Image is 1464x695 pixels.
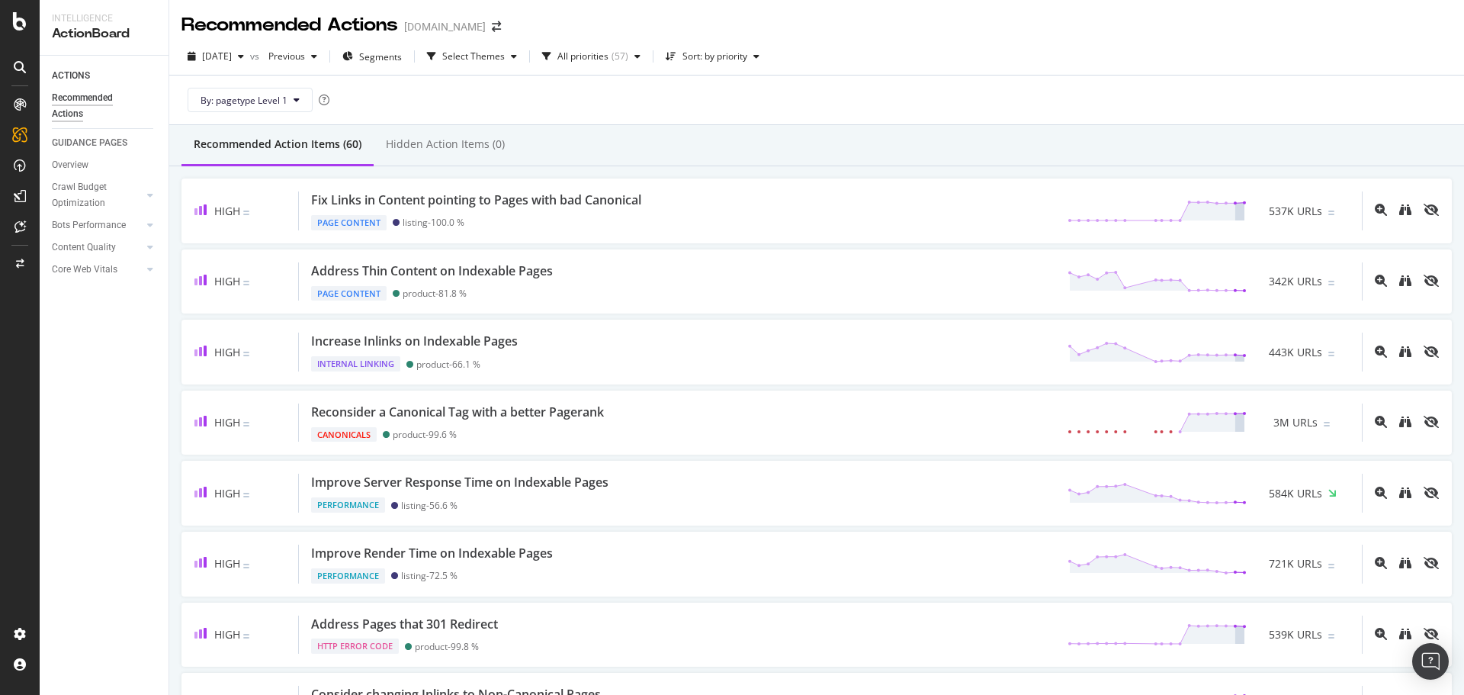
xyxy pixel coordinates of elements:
[243,211,249,215] img: Equal
[52,157,88,173] div: Overview
[52,240,143,256] a: Content Quality
[214,415,240,430] span: High
[1328,634,1334,639] img: Equal
[52,262,117,278] div: Core Web Vitals
[311,639,399,654] div: HTTP Error Code
[421,44,523,69] button: Select Themes
[1269,204,1322,219] span: 537K URLs
[403,217,464,228] div: listing - 100.0 %
[1375,204,1387,216] div: magnifying-glass-plus
[214,556,240,571] span: High
[1424,416,1439,428] div: eye-slash
[52,90,143,122] div: Recommended Actions
[52,262,143,278] a: Core Web Vitals
[1375,628,1387,640] div: magnifying-glass-plus
[262,44,323,69] button: Previous
[1269,486,1322,501] span: 584K URLs
[1399,346,1411,359] a: binoculars
[1269,627,1322,642] span: 539K URLs
[557,52,608,61] div: All priorities
[1399,346,1411,358] div: binoculars
[181,12,398,38] div: Recommended Actions
[214,204,240,218] span: High
[311,404,604,421] div: Reconsider a Canonical Tag with a better Pagerank
[1328,352,1334,356] img: Equal
[336,44,408,69] button: Segments
[1412,643,1449,680] div: Open Intercom Messenger
[1399,204,1411,216] div: binoculars
[52,25,156,43] div: ActionBoard
[1375,416,1387,428] div: magnifying-glass-plus
[52,90,158,122] a: Recommended Actions
[250,50,262,63] span: vs
[401,570,457,581] div: listing - 72.5 %
[214,274,240,288] span: High
[416,359,480,370] div: product - 66.1 %
[359,50,402,63] span: Segments
[660,44,766,69] button: Sort: by priority
[1424,487,1439,499] div: eye-slash
[492,21,501,32] div: arrow-right-arrow-left
[1399,628,1411,640] div: binoculars
[202,50,232,63] span: 2025 Sep. 3rd
[1399,204,1411,217] a: binoculars
[52,217,126,233] div: Bots Performance
[1399,487,1411,499] div: binoculars
[52,179,132,211] div: Crawl Budget Optimization
[1399,629,1411,642] a: binoculars
[1424,628,1439,640] div: eye-slash
[1399,275,1411,287] div: binoculars
[386,137,505,152] div: Hidden Action Items (0)
[311,215,387,230] div: Page Content
[1375,557,1387,569] div: magnifying-glass-plus
[181,44,250,69] button: [DATE]
[262,50,305,63] span: Previous
[311,545,553,562] div: Improve Render Time on Indexable Pages
[682,52,747,61] div: Sort: by priority
[1273,415,1318,430] span: 3M URLs
[52,68,90,84] div: ACTIONS
[401,500,457,511] div: listing - 56.6 %
[311,333,518,350] div: Increase Inlinks on Indexable Pages
[311,262,553,280] div: Address Thin Content on Indexable Pages
[1399,275,1411,288] a: binoculars
[311,286,387,301] div: Page Content
[52,240,116,256] div: Content Quality
[311,356,400,372] div: Internal Linking
[52,135,158,151] a: GUIDANCE PAGES
[243,422,249,426] img: Equal
[194,137,361,152] div: Recommended Action Items (60)
[311,497,385,513] div: Performance
[52,68,158,84] a: ACTIONS
[311,616,498,633] div: Address Pages that 301 Redirect
[201,94,287,107] span: By: pagetype Level 1
[52,135,127,151] div: GUIDANCE PAGES
[1269,274,1322,289] span: 342K URLs
[1269,556,1322,571] span: 721K URLs
[311,191,641,209] div: Fix Links in Content pointing to Pages with bad Canonical
[1399,558,1411,571] a: binoculars
[1424,557,1439,569] div: eye-slash
[1399,557,1411,569] div: binoculars
[1424,204,1439,216] div: eye-slash
[52,179,143,211] a: Crawl Budget Optimization
[1324,422,1330,426] img: Equal
[1424,275,1439,287] div: eye-slash
[1375,275,1387,287] div: magnifying-glass-plus
[188,88,313,112] button: By: pagetype Level 1
[243,634,249,639] img: Equal
[52,12,156,25] div: Intelligence
[442,52,505,61] div: Select Themes
[1399,416,1411,428] div: binoculars
[214,627,240,642] span: High
[311,568,385,584] div: Performance
[243,493,249,497] img: Equal
[393,429,457,440] div: product - 99.6 %
[52,217,143,233] a: Bots Performance
[1375,487,1387,499] div: magnifying-glass-plus
[404,19,486,34] div: [DOMAIN_NAME]
[243,281,249,285] img: Equal
[1328,564,1334,568] img: Equal
[1328,211,1334,215] img: Equal
[1399,487,1411,500] a: binoculars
